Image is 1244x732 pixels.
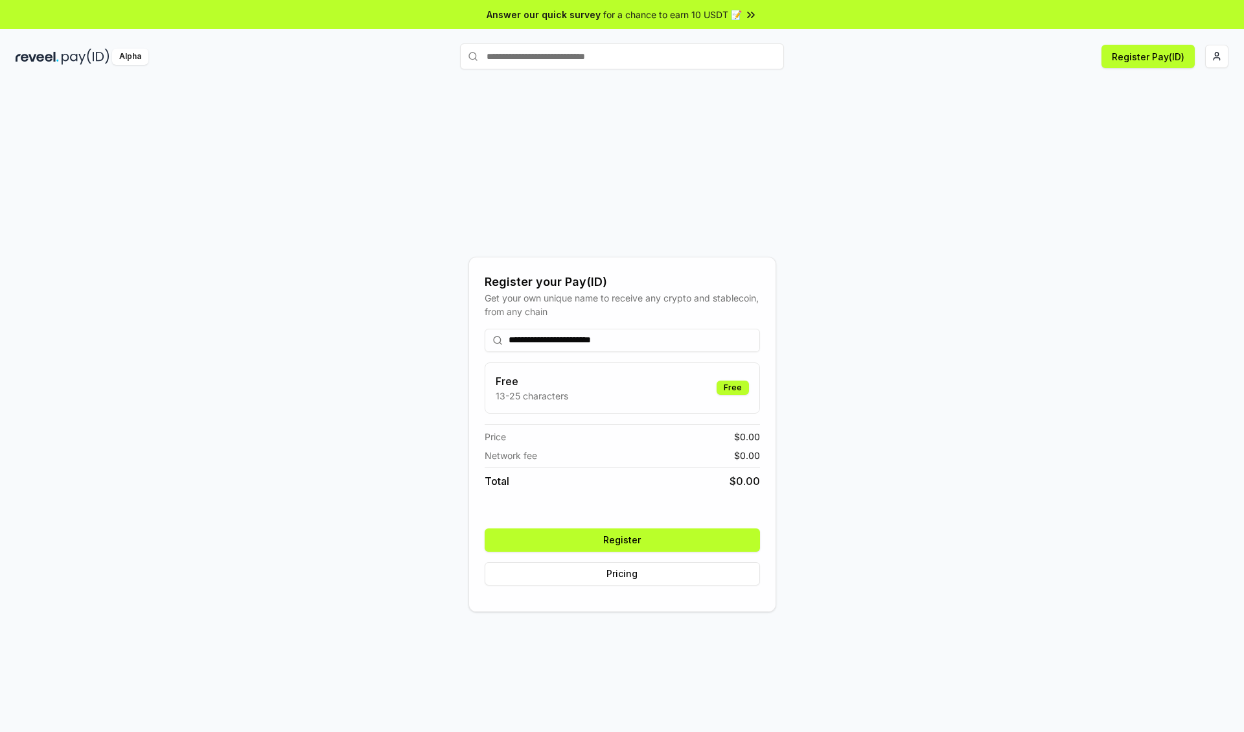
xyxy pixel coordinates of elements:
[730,473,760,489] span: $ 0.00
[485,473,509,489] span: Total
[734,449,760,462] span: $ 0.00
[485,449,537,462] span: Network fee
[496,373,568,389] h3: Free
[603,8,742,21] span: for a chance to earn 10 USDT 📝
[496,389,568,403] p: 13-25 characters
[16,49,59,65] img: reveel_dark
[485,528,760,552] button: Register
[1101,45,1195,68] button: Register Pay(ID)
[485,291,760,318] div: Get your own unique name to receive any crypto and stablecoin, from any chain
[487,8,601,21] span: Answer our quick survey
[485,430,506,443] span: Price
[485,562,760,585] button: Pricing
[717,381,749,395] div: Free
[112,49,148,65] div: Alpha
[62,49,109,65] img: pay_id
[485,273,760,291] div: Register your Pay(ID)
[734,430,760,443] span: $ 0.00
